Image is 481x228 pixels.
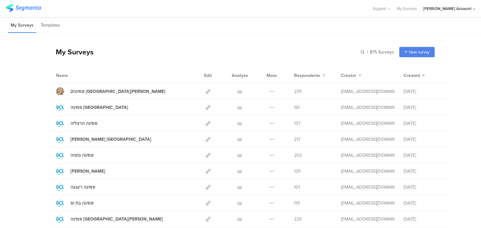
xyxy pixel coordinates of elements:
a: פמינה הרצליה [56,119,97,127]
div: פמינה רעננה [70,184,95,190]
span: 875 Surveys [370,49,394,55]
div: [PERSON_NAME] Account [423,6,471,12]
div: odelya@ifocus-r.com [341,152,394,159]
a: פמינה [GEOGRAPHIC_DATA][PERSON_NAME] [56,215,163,223]
div: odelya@ifocus-r.com [341,168,394,175]
span: 239 [294,88,302,95]
a: פמינה [GEOGRAPHIC_DATA] [56,103,128,111]
a: פמינה נתניה [56,151,94,159]
button: Respondents [294,72,325,79]
div: פמינה גרנד קניון חיפה [70,136,151,143]
div: פמינה בת ים [70,200,94,206]
span: 101 [294,184,300,190]
span: 161 [294,104,300,111]
div: My Surveys [49,47,94,57]
div: odelya@ifocus-r.com [341,184,394,190]
div: פמינה פתח תקווה [70,216,163,222]
span: 119 [294,200,300,206]
a: [PERSON_NAME] [56,167,105,175]
div: [DATE] [404,200,441,206]
div: פמינה הרצליה [70,120,97,127]
span: 135 [294,168,301,175]
div: Analyze [230,68,249,83]
div: More [265,68,278,83]
div: [DATE] [404,88,441,95]
button: Created [404,72,425,79]
div: odelya@ifocus-r.com [341,120,394,127]
div: [DATE] [404,104,441,111]
span: New survey [409,49,429,55]
div: odelya@ifocus-r.com [341,88,394,95]
span: 217 [294,136,300,143]
a: 2פמינה [GEOGRAPHIC_DATA][PERSON_NAME] [56,87,165,95]
div: [DATE] [404,120,441,127]
span: Respondents [294,72,320,79]
div: Name [56,72,94,79]
div: odelya@ifocus-r.com [341,136,394,143]
li: My Surveys [8,18,36,33]
div: [DATE] [404,216,441,222]
div: odelya@ifocus-r.com [341,104,394,111]
a: פמינה רעננה [56,183,95,191]
span: 226 [294,216,302,222]
div: odelya@ifocus-r.com [341,200,394,206]
span: 137 [294,120,300,127]
span: Creator [341,72,356,79]
button: Creator [341,72,361,79]
span: 202 [294,152,302,159]
div: 2פמינה פתח תקווה [70,88,165,95]
li: Templates [38,18,63,33]
div: פמינה נתניה [70,152,94,159]
span: Support [373,6,386,12]
div: [DATE] [404,152,441,159]
div: [DATE] [404,136,441,143]
div: odelya@ifocus-r.com [341,216,394,222]
div: Edit [201,68,215,83]
a: פמינה בת ים [56,199,94,207]
div: פמינה אשקלון [70,168,105,175]
span: | [366,49,369,55]
span: Created [404,72,420,79]
div: [DATE] [404,168,441,175]
div: [DATE] [404,184,441,190]
a: [PERSON_NAME] [GEOGRAPHIC_DATA] [56,135,151,143]
div: פמינה אשדוד [70,104,128,111]
img: segmanta logo [6,4,41,12]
